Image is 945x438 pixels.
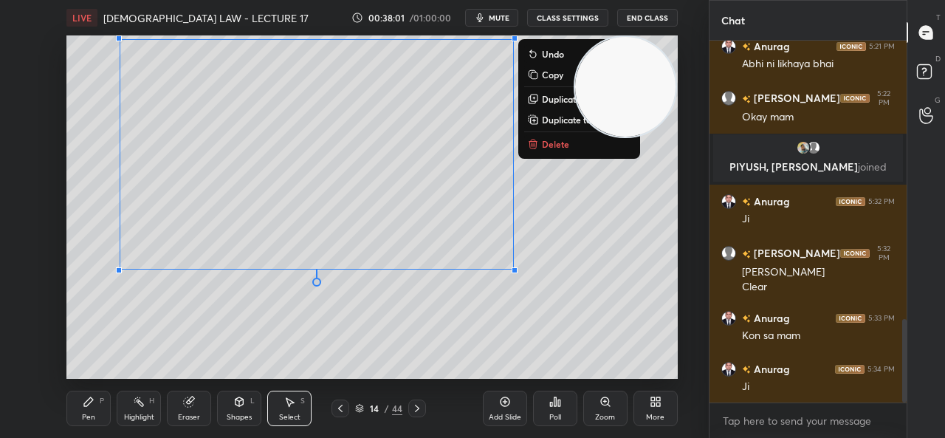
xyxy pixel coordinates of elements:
[742,280,895,295] div: Clear
[709,41,907,403] div: grid
[542,138,569,150] p: Delete
[367,404,382,413] div: 14
[721,362,736,377] img: ead33140a09f4e2e9583eba08883fa7f.jpg
[82,414,95,421] div: Pen
[742,380,895,394] div: Ji
[935,53,941,64] p: D
[149,397,154,405] div: H
[542,114,631,126] p: Duplicate to new slide
[524,135,634,153] button: Delete
[721,311,736,326] img: ead33140a09f4e2e9583eba08883fa7f.jpg
[542,48,564,60] p: Undo
[873,89,895,107] div: 5:22 PM
[300,397,305,405] div: S
[751,38,790,54] h6: Anurag
[103,11,309,25] h4: [DEMOGRAPHIC_DATA] LAW - LECTURE 17
[751,91,840,106] h6: [PERSON_NAME]
[935,95,941,106] p: G
[524,90,634,108] button: Duplicate
[527,9,608,27] button: CLASS SETTINGS
[721,91,736,106] img: default.png
[709,1,757,40] p: Chat
[124,414,154,421] div: Highlight
[100,397,104,405] div: P
[840,249,870,258] img: iconic-dark.1390631f.png
[742,57,895,72] div: Abhi ni likhaya bhai
[742,43,751,51] img: no-rating-badge.077c3623.svg
[721,246,736,261] img: default.png
[178,414,200,421] div: Eraser
[489,13,509,23] span: mute
[721,194,736,209] img: ead33140a09f4e2e9583eba08883fa7f.jpg
[279,414,300,421] div: Select
[796,140,811,155] img: 1d93b2f40559450290d8cc75b914d0b5.jpg
[595,414,615,421] div: Zoom
[836,314,865,323] img: iconic-dark.1390631f.png
[868,197,895,206] div: 5:32 PM
[751,361,790,377] h6: Anurag
[868,314,895,323] div: 5:33 PM
[806,140,821,155] img: default.png
[542,93,581,105] p: Duplicate
[549,414,561,421] div: Poll
[227,414,252,421] div: Shapes
[858,160,887,174] span: joined
[873,244,895,262] div: 5:32 PM
[742,250,751,259] img: no-rating-badge.077c3623.svg
[742,110,895,125] div: Okay mam
[835,365,865,374] img: iconic-dark.1390631f.png
[836,42,866,51] img: iconic-dark.1390631f.png
[542,69,563,81] p: Copy
[722,161,894,173] p: PIYUSH, [PERSON_NAME]
[489,414,521,421] div: Add Slide
[840,94,870,103] img: iconic-dark.1390631f.png
[751,310,790,326] h6: Anurag
[524,66,634,83] button: Copy
[617,9,678,27] button: End Class
[936,12,941,23] p: T
[751,246,840,261] h6: [PERSON_NAME]
[742,265,895,280] div: [PERSON_NAME]
[392,402,402,415] div: 44
[742,198,751,206] img: no-rating-badge.077c3623.svg
[869,42,895,51] div: 5:21 PM
[742,329,895,343] div: Kon sa mam
[742,95,751,103] img: no-rating-badge.077c3623.svg
[465,9,518,27] button: mute
[751,194,790,209] h6: Anurag
[742,366,751,374] img: no-rating-badge.077c3623.svg
[836,197,865,206] img: iconic-dark.1390631f.png
[867,365,895,374] div: 5:34 PM
[721,39,736,54] img: ead33140a09f4e2e9583eba08883fa7f.jpg
[385,404,389,413] div: /
[742,212,895,227] div: Ji
[524,45,634,63] button: Undo
[646,414,664,421] div: More
[742,315,751,323] img: no-rating-badge.077c3623.svg
[524,111,634,129] button: Duplicate to new slide
[66,9,97,27] div: LIVE
[250,397,255,405] div: L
